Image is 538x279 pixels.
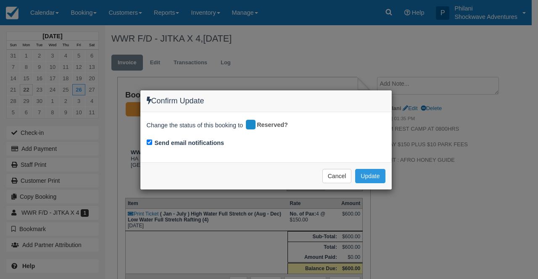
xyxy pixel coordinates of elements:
label: Send email notifications [155,139,224,147]
button: Update [355,169,385,183]
button: Cancel [322,169,352,183]
div: Reserved? [245,118,294,132]
h4: Confirm Update [147,97,385,105]
span: Change the status of this booking to [147,121,243,132]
